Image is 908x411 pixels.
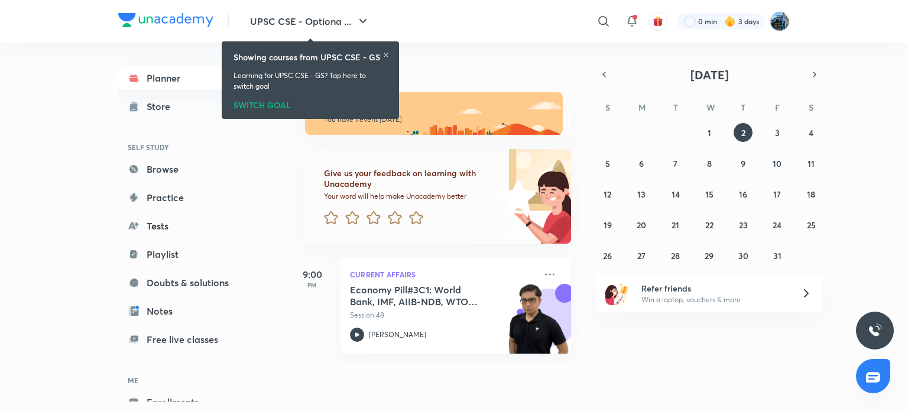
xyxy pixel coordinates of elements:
[666,154,685,173] button: October 7, 2025
[734,185,753,203] button: October 16, 2025
[369,329,426,340] p: [PERSON_NAME]
[147,99,177,114] div: Store
[809,127,813,138] abbr: October 4, 2025
[612,66,806,83] button: [DATE]
[708,127,711,138] abbr: October 1, 2025
[868,323,882,338] img: ttu
[653,16,663,27] img: avatar
[700,185,719,203] button: October 15, 2025
[734,154,753,173] button: October 9, 2025
[118,13,213,30] a: Company Logo
[324,192,497,201] p: Your word will help make Unacademy better
[773,158,781,169] abbr: October 10, 2025
[700,246,719,265] button: October 29, 2025
[768,123,787,142] button: October 3, 2025
[739,189,747,200] abbr: October 16, 2025
[775,102,780,113] abbr: Friday
[305,66,583,80] h4: [DATE]
[598,215,617,234] button: October 19, 2025
[705,250,714,261] abbr: October 29, 2025
[598,154,617,173] button: October 5, 2025
[598,246,617,265] button: October 26, 2025
[768,154,787,173] button: October 10, 2025
[770,11,790,31] img: I A S babu
[809,102,813,113] abbr: Saturday
[598,185,617,203] button: October 12, 2025
[637,219,646,231] abbr: October 20, 2025
[741,158,745,169] abbr: October 9, 2025
[637,189,646,200] abbr: October 13, 2025
[673,102,678,113] abbr: Tuesday
[773,250,781,261] abbr: October 31, 2025
[639,158,644,169] abbr: October 6, 2025
[118,13,213,27] img: Company Logo
[637,250,646,261] abbr: October 27, 2025
[605,281,629,305] img: referral
[350,310,536,321] p: Session 48
[288,267,336,281] h5: 9:00
[632,215,651,234] button: October 20, 2025
[741,102,745,113] abbr: Thursday
[118,370,255,390] h6: ME
[118,271,255,295] a: Doubts & solutions
[690,67,729,83] span: [DATE]
[807,189,815,200] abbr: October 18, 2025
[605,158,610,169] abbr: October 5, 2025
[700,123,719,142] button: October 1, 2025
[118,328,255,351] a: Free live classes
[118,137,255,157] h6: SELF STUDY
[324,103,552,114] h6: Good morning, I
[724,15,736,27] img: streak
[234,51,380,63] h6: Showing courses from UPSC CSE - GS
[641,295,787,305] p: Win a laptop, vouchers & more
[288,281,336,289] p: PM
[700,154,719,173] button: October 8, 2025
[648,12,667,31] button: avatar
[773,189,781,200] abbr: October 17, 2025
[324,168,497,189] h6: Give us your feedback on learning with Unacademy
[705,189,714,200] abbr: October 15, 2025
[118,299,255,323] a: Notes
[706,102,715,113] abbr: Wednesday
[802,123,821,142] button: October 4, 2025
[638,102,646,113] abbr: Monday
[666,185,685,203] button: October 14, 2025
[671,250,680,261] abbr: October 28, 2025
[802,185,821,203] button: October 18, 2025
[632,246,651,265] button: October 27, 2025
[506,284,571,365] img: unacademy
[603,250,612,261] abbr: October 26, 2025
[605,102,610,113] abbr: Sunday
[768,185,787,203] button: October 17, 2025
[734,246,753,265] button: October 30, 2025
[739,219,748,231] abbr: October 23, 2025
[234,70,387,92] p: Learning for UPSC CSE - GS? Tap here to switch goal
[673,158,677,169] abbr: October 7, 2025
[700,215,719,234] button: October 22, 2025
[775,127,780,138] abbr: October 3, 2025
[802,154,821,173] button: October 11, 2025
[738,250,748,261] abbr: October 30, 2025
[118,214,255,238] a: Tests
[666,215,685,234] button: October 21, 2025
[705,219,714,231] abbr: October 22, 2025
[604,189,611,200] abbr: October 12, 2025
[632,185,651,203] button: October 13, 2025
[243,9,377,33] button: UPSC CSE - Optiona ...
[768,215,787,234] button: October 24, 2025
[773,219,781,231] abbr: October 24, 2025
[461,149,571,244] img: feedback_image
[641,282,787,295] h6: Refer friends
[305,92,563,135] img: morning
[350,284,497,308] h5: Economy Pill#3C1: World Bank, IMF, AIIB-NDB, WTO Intro
[672,189,680,200] abbr: October 14, 2025
[350,267,536,281] p: Current Affairs
[604,219,612,231] abbr: October 19, 2025
[118,157,255,181] a: Browse
[672,219,679,231] abbr: October 21, 2025
[707,158,712,169] abbr: October 8, 2025
[234,96,387,109] div: SWITCH GOAL
[666,246,685,265] button: October 28, 2025
[632,154,651,173] button: October 6, 2025
[807,219,816,231] abbr: October 25, 2025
